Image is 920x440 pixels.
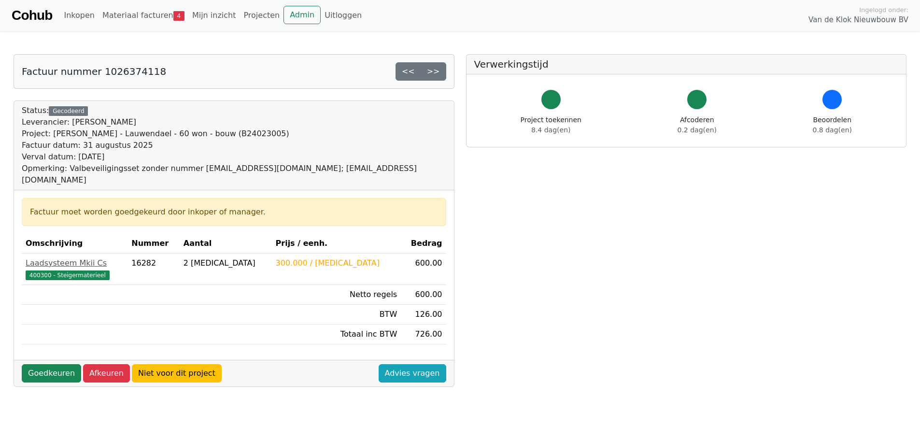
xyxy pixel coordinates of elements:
span: 0.2 dag(en) [678,126,717,134]
div: Project: [PERSON_NAME] - Lauwendael - 60 won - bouw (B24023005) [22,128,446,140]
div: Afcoderen [678,115,717,135]
h5: Factuur nummer 1026374118 [22,66,166,77]
span: 8.4 dag(en) [531,126,570,134]
div: Factuur moet worden goedgekeurd door inkoper of manager. [30,206,438,218]
div: Leverancier: [PERSON_NAME] [22,116,446,128]
h5: Verwerkingstijd [474,58,899,70]
div: 300.000 / [MEDICAL_DATA] [276,257,397,269]
a: Advies vragen [379,364,446,383]
div: Laadsysteem Mkii Cs [26,257,124,269]
span: 4 [173,11,184,21]
th: Prijs / eenh. [272,234,401,254]
a: Projecten [240,6,283,25]
a: Niet voor dit project [132,364,222,383]
span: 0.8 dag(en) [813,126,852,134]
a: Goedkeuren [22,364,81,383]
td: 726.00 [401,325,446,344]
th: Nummer [127,234,179,254]
div: Status: [22,105,446,186]
a: Inkopen [60,6,98,25]
span: Van de Klok Nieuwbouw BV [808,14,908,26]
th: Omschrijving [22,234,127,254]
span: 400300 - Steigermaterieel [26,270,110,280]
td: Netto regels [272,285,401,305]
td: 126.00 [401,305,446,325]
a: Afkeuren [83,364,130,383]
td: Totaal inc BTW [272,325,401,344]
div: Beoordelen [813,115,852,135]
div: Project toekennen [521,115,581,135]
td: BTW [272,305,401,325]
td: 16282 [127,254,179,285]
a: Uitloggen [321,6,366,25]
a: >> [421,62,446,81]
a: Materiaal facturen4 [99,6,188,25]
td: 600.00 [401,254,446,285]
a: << [396,62,421,81]
th: Aantal [180,234,272,254]
div: Factuur datum: 31 augustus 2025 [22,140,446,151]
a: Mijn inzicht [188,6,240,25]
div: Gecodeerd [49,106,88,116]
a: Laadsysteem Mkii Cs400300 - Steigermaterieel [26,257,124,281]
th: Bedrag [401,234,446,254]
div: Opmerking: Valbeveiligingsset zonder nummer [EMAIL_ADDRESS][DOMAIN_NAME]; [EMAIL_ADDRESS][DOMAIN_... [22,163,446,186]
a: Admin [283,6,321,24]
td: 600.00 [401,285,446,305]
div: Verval datum: [DATE] [22,151,446,163]
a: Cohub [12,4,52,27]
span: Ingelogd onder: [859,5,908,14]
div: 2 [MEDICAL_DATA] [184,257,268,269]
